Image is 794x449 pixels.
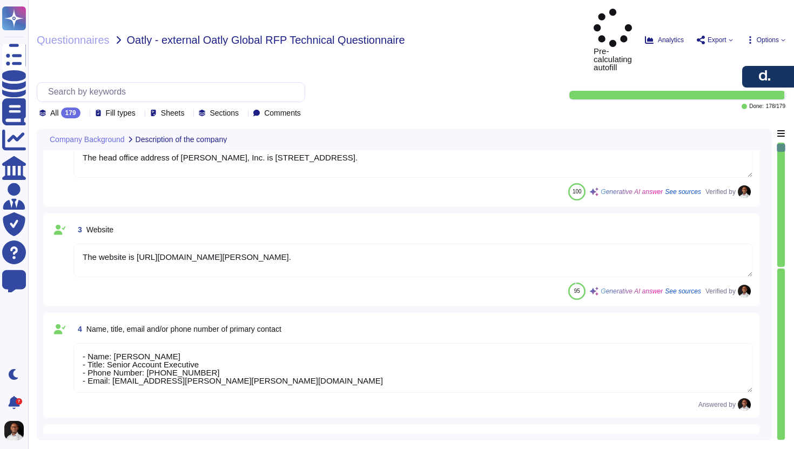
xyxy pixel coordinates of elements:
div: 179 [61,108,80,118]
img: user [4,421,24,440]
span: 4 [73,325,82,333]
span: Pre-calculating autofill [594,9,632,71]
span: Done: [749,104,764,109]
textarea: - Name: [PERSON_NAME] - Title: Senior Account Executive - Phone Number: [PHONE_NUMBER] - Email: [... [73,343,753,393]
span: Answered by [698,401,736,408]
span: Sections [210,109,239,117]
span: Sheets [161,109,185,117]
span: Verified by [705,288,736,294]
span: Website [86,225,113,234]
span: All [50,109,59,117]
span: Analytics [658,37,684,43]
span: 100 [573,189,582,195]
button: Analytics [645,36,684,44]
textarea: The website is [URL][DOMAIN_NAME][PERSON_NAME]. [73,244,753,277]
textarea: The head office address of [PERSON_NAME], Inc. is [STREET_ADDRESS]. [73,144,753,178]
span: Generative AI answer [601,189,663,195]
span: Company Background [50,136,125,143]
span: See sources [665,288,701,294]
span: Questionnaires [37,35,110,45]
span: 3 [73,226,82,233]
span: Name, title, email and/or phone number of primary contact [86,325,281,333]
span: Options [757,37,779,43]
span: 178 / 179 [766,104,785,109]
span: Export [708,37,726,43]
span: 95 [574,288,580,294]
img: user [738,185,751,198]
span: See sources [665,189,701,195]
input: Search by keywords [43,83,305,102]
span: Generative AI answer [601,288,663,294]
span: Fill types [106,109,136,117]
img: user [738,398,751,411]
span: Oatly - external Oatly Global RFP Technical Questionnaire [127,35,405,45]
button: user [2,419,31,443]
img: user [738,285,751,298]
div: 7 [16,398,22,405]
span: Comments [264,109,301,117]
span: Description of the company [136,136,227,143]
span: Verified by [705,189,736,195]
